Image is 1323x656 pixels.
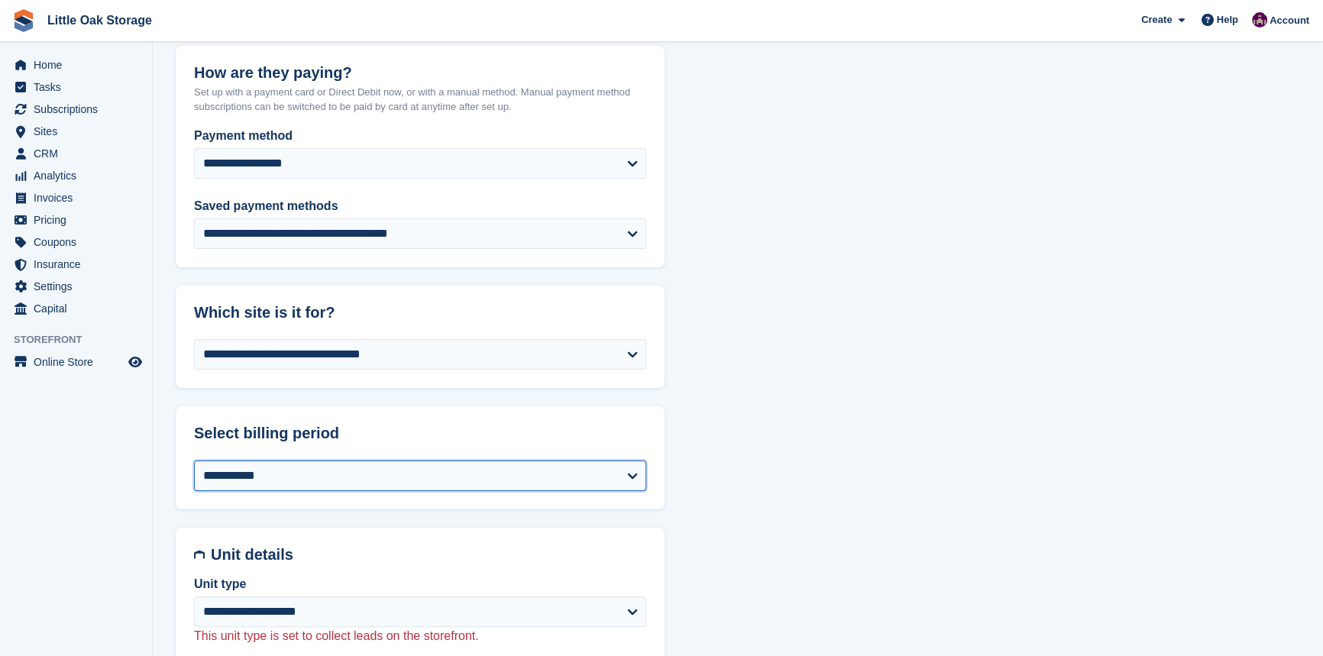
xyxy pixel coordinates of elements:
h2: Which site is it for? [194,304,646,322]
span: Subscriptions [34,99,125,120]
a: menu [8,209,144,231]
h2: How are they paying? [194,64,646,82]
img: stora-icon-8386f47178a22dfd0bd8f6a31ec36ba5ce8667c1dd55bd0f319d3a0aa187defe.svg [12,9,35,32]
a: menu [8,121,144,142]
label: Payment method [194,127,646,145]
span: Home [34,54,125,76]
span: Create [1141,12,1172,27]
span: Storefront [14,332,152,347]
label: Unit type [194,575,646,593]
span: Pricing [34,209,125,231]
a: menu [8,76,144,98]
a: menu [8,231,144,253]
span: Tasks [34,76,125,98]
span: Capital [34,298,125,319]
a: Preview store [126,353,144,371]
span: Online Store [34,351,125,373]
a: menu [8,143,144,164]
span: Coupons [34,231,125,253]
a: menu [8,99,144,120]
img: Morgen Aujla [1252,12,1267,27]
a: menu [8,254,144,275]
span: Insurance [34,254,125,275]
h2: Select billing period [194,425,646,442]
span: Analytics [34,165,125,186]
a: menu [8,351,144,373]
h2: Unit details [211,546,646,564]
p: This unit type is set to collect leads on the storefront. [194,627,646,645]
a: menu [8,165,144,186]
span: Sites [34,121,125,142]
span: CRM [34,143,125,164]
span: Account [1270,13,1309,28]
a: menu [8,187,144,208]
a: menu [8,276,144,297]
span: Settings [34,276,125,297]
span: Invoices [34,187,125,208]
span: Help [1217,12,1238,27]
a: menu [8,54,144,76]
img: unit-details-icon-595b0c5c156355b767ba7b61e002efae458ec76ed5ec05730b8e856ff9ea34a9.svg [194,546,205,564]
a: Little Oak Storage [41,8,158,33]
a: menu [8,298,144,319]
p: Set up with a payment card or Direct Debit now, or with a manual method. Manual payment method su... [194,85,646,115]
label: Saved payment methods [194,197,646,215]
